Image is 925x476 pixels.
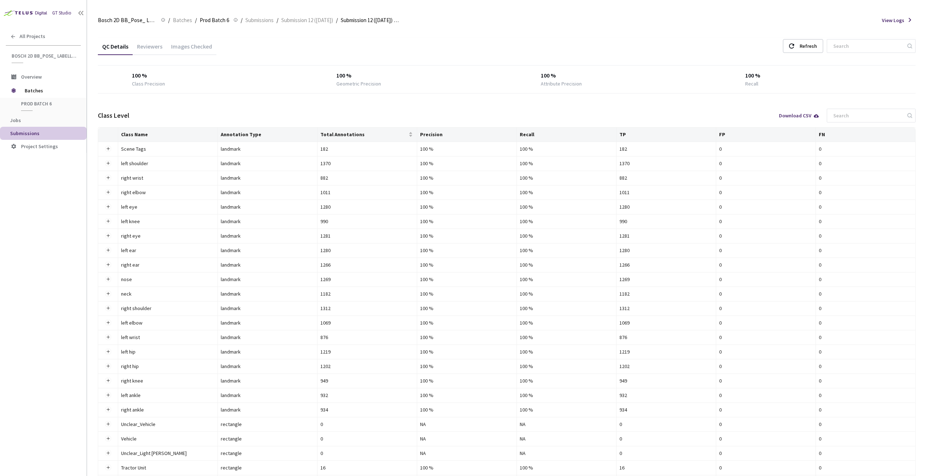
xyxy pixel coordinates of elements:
[221,203,314,211] div: landmark
[221,232,314,240] div: landmark
[745,71,882,80] div: 100 %
[719,406,813,414] div: 0
[221,435,314,443] div: rectangle
[520,435,613,443] div: NA
[318,128,417,142] th: Total Annotations
[716,128,816,142] th: FP
[10,117,21,124] span: Jobs
[320,188,414,196] div: 1011
[619,333,713,341] div: 876
[619,304,713,312] div: 1312
[121,217,201,225] div: left knee
[105,305,111,311] button: Expand row
[105,407,111,413] button: Expand row
[336,71,473,80] div: 100 %
[167,43,216,55] div: Images Checked
[819,304,912,312] div: 0
[619,420,713,428] div: 0
[221,449,314,457] div: rectangle
[121,246,201,254] div: left ear
[541,80,582,87] div: Attribute Precision
[221,377,314,385] div: landmark
[719,391,813,399] div: 0
[221,246,314,254] div: landmark
[520,290,613,298] div: 100 %
[121,333,201,341] div: left wrist
[12,53,76,59] span: Bosch 2D BB_Pose_ Labelling (2025)
[218,128,318,142] th: Annotation Type
[221,290,314,298] div: landmark
[221,275,314,283] div: landmark
[420,203,514,211] div: 100 %
[221,464,314,472] div: rectangle
[819,377,912,385] div: 0
[719,449,813,457] div: 0
[719,174,813,182] div: 0
[619,290,713,298] div: 1182
[719,145,813,153] div: 0
[420,435,514,443] div: NA
[168,16,170,25] li: /
[121,188,201,196] div: right elbow
[719,333,813,341] div: 0
[320,232,414,240] div: 1281
[619,188,713,196] div: 1011
[105,276,111,282] button: Expand row
[173,16,192,25] span: Batches
[819,261,912,269] div: 0
[121,449,201,457] div: Unclear_Light [PERSON_NAME]
[619,217,713,225] div: 990
[420,348,514,356] div: 100 %
[520,420,613,428] div: NA
[221,145,314,153] div: landmark
[819,449,912,457] div: 0
[121,159,201,167] div: left shoulder
[105,421,111,427] button: Expand row
[105,204,111,210] button: Expand row
[719,304,813,312] div: 0
[819,217,912,225] div: 0
[520,449,613,457] div: NA
[420,420,514,428] div: NA
[105,465,111,471] button: Expand row
[829,109,906,122] input: Search
[819,232,912,240] div: 0
[619,203,713,211] div: 1280
[132,80,165,87] div: Class Precision
[105,160,111,166] button: Expand row
[520,319,613,327] div: 100 %
[221,348,314,356] div: landmark
[221,217,314,225] div: landmark
[819,188,912,196] div: 0
[320,391,414,399] div: 932
[121,275,201,283] div: nose
[105,436,111,442] button: Expand row
[420,261,514,269] div: 100 %
[277,16,278,25] li: /
[221,261,314,269] div: landmark
[10,130,40,137] span: Submissions
[98,111,129,120] div: Class Level
[719,261,813,269] div: 0
[719,464,813,472] div: 0
[320,333,414,341] div: 876
[819,406,912,414] div: 0
[520,304,613,312] div: 100 %
[118,128,218,142] th: Class Name
[619,232,713,240] div: 1281
[819,391,912,399] div: 0
[420,464,514,472] div: 100 %
[221,304,314,312] div: landmark
[719,435,813,443] div: 0
[52,10,71,17] div: GT Studio
[105,233,111,239] button: Expand row
[281,16,333,25] span: Submission 12 ([DATE])
[98,16,157,25] span: Bosch 2D BB_Pose_ Labelling (2025)
[121,362,201,370] div: right hip
[121,377,201,385] div: right knee
[619,145,713,153] div: 182
[121,464,201,472] div: Tractor Unit
[520,203,613,211] div: 100 %
[21,74,42,80] span: Overview
[819,464,912,472] div: 0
